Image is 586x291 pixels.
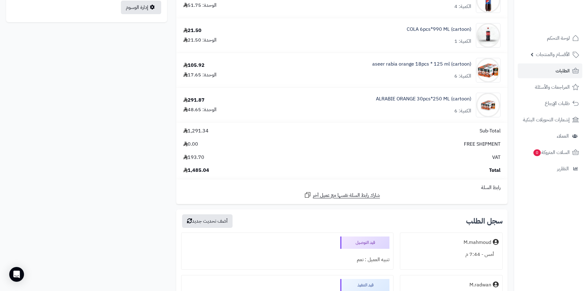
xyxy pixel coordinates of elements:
a: ALRABIE ORANGE 30pcs*250 ML (cartoon) [376,95,471,103]
span: التقارير [557,164,569,173]
span: الأقسام والمنتجات [536,50,570,59]
div: Open Intercom Messenger [9,267,24,282]
img: logo-2.png [544,16,580,29]
span: السلات المتروكة [533,148,570,157]
div: الكمية: 4 [454,3,471,10]
div: الكمية: 6 [454,107,471,115]
h3: سجل الطلب [466,217,503,225]
span: 0.00 [183,141,198,148]
div: تنبيه العميل : نعم [185,254,389,266]
a: إشعارات التحويلات البنكية [518,112,582,127]
span: لوحة التحكم [547,34,570,42]
div: الكمية: 1 [454,38,471,45]
a: COLA 6pcs*990 ML (cartoon) [407,26,471,33]
span: 1,485.04 [183,167,209,174]
span: العملاء [557,132,569,140]
span: Total [489,167,500,174]
div: الوحدة: 51.75 [183,2,217,9]
span: FREE SHIPMENT [464,141,500,148]
span: 193.70 [183,154,204,161]
div: 291.87 [183,97,205,104]
span: شارك رابط السلة نفسها مع عميل آخر [313,192,380,199]
a: إدارة الوسوم [121,1,161,14]
div: الوحدة: 17.65 [183,71,217,79]
img: 1747753193-b629fba5-3101-4607-8c76-c246a9db-90x90.jpg [476,93,500,117]
span: الطلبات [556,67,570,75]
div: 21.50 [183,27,201,34]
span: المراجعات والأسئلة [535,83,570,91]
span: VAT [492,154,500,161]
div: رابط السلة [179,184,505,191]
span: طلبات الإرجاع [545,99,570,108]
a: طلبات الإرجاع [518,96,582,111]
div: M.mahmoud [464,239,491,246]
img: 1747752952-e081f669-ed2f-4ad7-a6e2-e1bba2f5-90x90.jpg [476,58,500,83]
a: التقارير [518,161,582,176]
div: الوحدة: 48.65 [183,106,217,113]
a: شارك رابط السلة نفسها مع عميل آخر [304,191,380,199]
a: aseer rabia orange 18pcs * 125 ml (cartoon) [372,61,471,68]
img: 1747638290-ye1SIywTpqWAIwC28izdolNYRq8YgaPj-90x90.jpg [476,23,500,48]
div: الوحدة: 21.50 [183,37,217,44]
div: 105.92 [183,62,205,69]
a: المراجعات والأسئلة [518,80,582,95]
div: M.radwan [469,281,491,289]
div: الكمية: 6 [454,73,471,80]
a: لوحة التحكم [518,31,582,46]
span: 0 [533,149,541,156]
div: أمس - 7:44 م [404,249,499,261]
div: قيد التوصيل [340,236,389,249]
button: أضف تحديث جديد [182,214,233,228]
a: السلات المتروكة0 [518,145,582,160]
span: Sub-Total [480,127,500,135]
a: الطلبات [518,63,582,78]
span: إشعارات التحويلات البنكية [523,115,570,124]
a: العملاء [518,129,582,143]
span: 1,291.34 [183,127,209,135]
